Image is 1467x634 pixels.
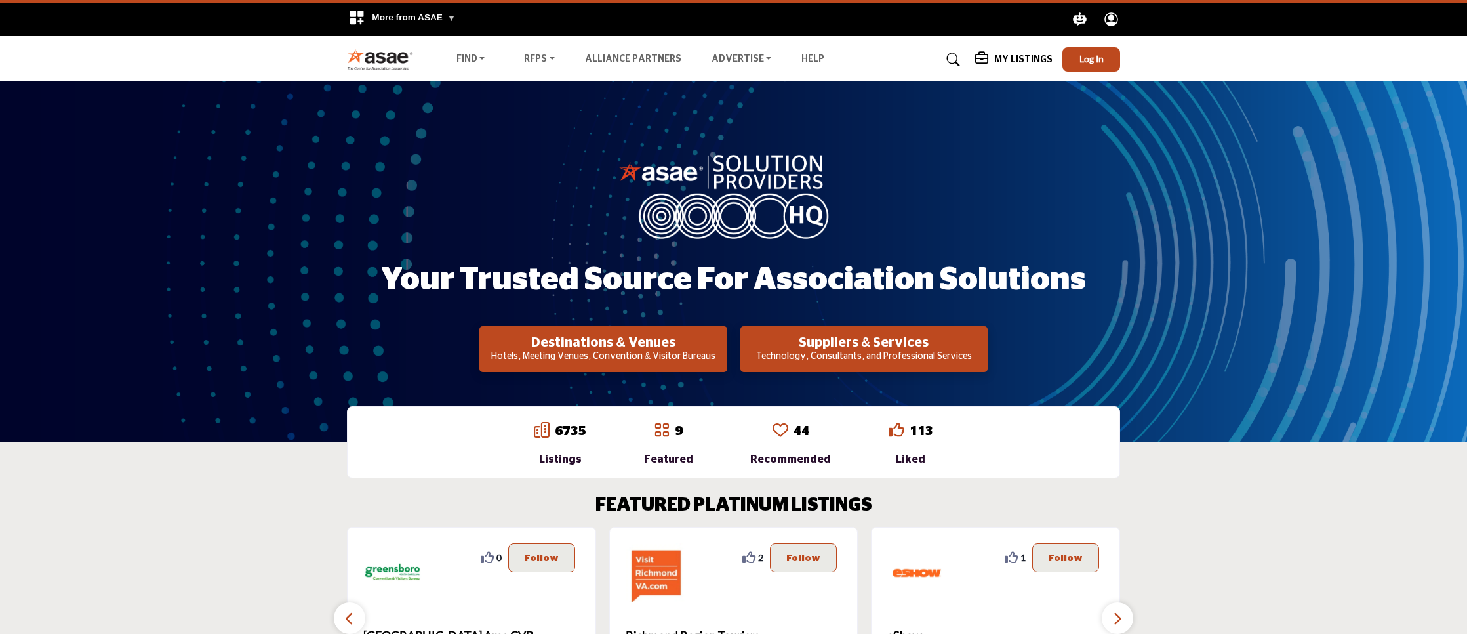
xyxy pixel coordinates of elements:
p: Hotels, Meeting Venues, Convention & Visitor Bureaus [483,350,723,364]
h2: FEATURED PLATINUM LISTINGS [595,495,872,517]
h2: Destinations & Venues [483,335,723,350]
p: Follow [1049,551,1083,565]
a: Search [934,49,969,70]
div: Recommended [750,452,831,467]
button: Follow [1032,543,1099,572]
button: Destinations & Venues Hotels, Meeting Venues, Convention & Visitor Bureaus [479,326,727,372]
div: Featured [644,452,693,467]
span: Log In [1079,53,1104,64]
button: Suppliers & Services Technology, Consultants, and Professional Services [740,326,988,372]
a: RFPs [515,51,564,69]
div: Liked [889,452,933,467]
a: 44 [794,425,809,438]
button: Log In [1062,47,1120,72]
span: 0 [496,551,502,564]
img: eShow [887,543,946,602]
a: Go to Featured [654,422,670,440]
img: Richmond Region Tourism [626,543,685,602]
img: Site Logo [347,49,420,70]
span: 2 [758,551,763,564]
h2: Suppliers & Services [744,335,984,350]
button: Follow [770,543,837,572]
p: Technology, Consultants, and Professional Services [744,350,984,364]
a: Advertise [702,51,781,69]
div: More from ASAE [340,3,464,36]
span: 1 [1020,551,1026,564]
div: My Listings [975,52,1053,68]
img: image [619,152,849,238]
i: Go to Liked [889,422,904,438]
a: Alliance Partners [585,54,681,64]
p: Follow [525,551,559,565]
p: Follow [786,551,820,565]
div: Listings [534,452,586,467]
a: 6735 [555,425,586,438]
img: Greensboro Area CVB [363,543,422,602]
a: 113 [910,425,933,438]
h1: Your Trusted Source for Association Solutions [381,260,1086,301]
a: Help [801,54,824,64]
button: Follow [508,543,575,572]
h5: My Listings [994,54,1053,66]
a: Find [447,51,494,69]
a: Go to Recommended [773,422,788,440]
a: 9 [675,425,683,438]
span: More from ASAE [372,12,456,22]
